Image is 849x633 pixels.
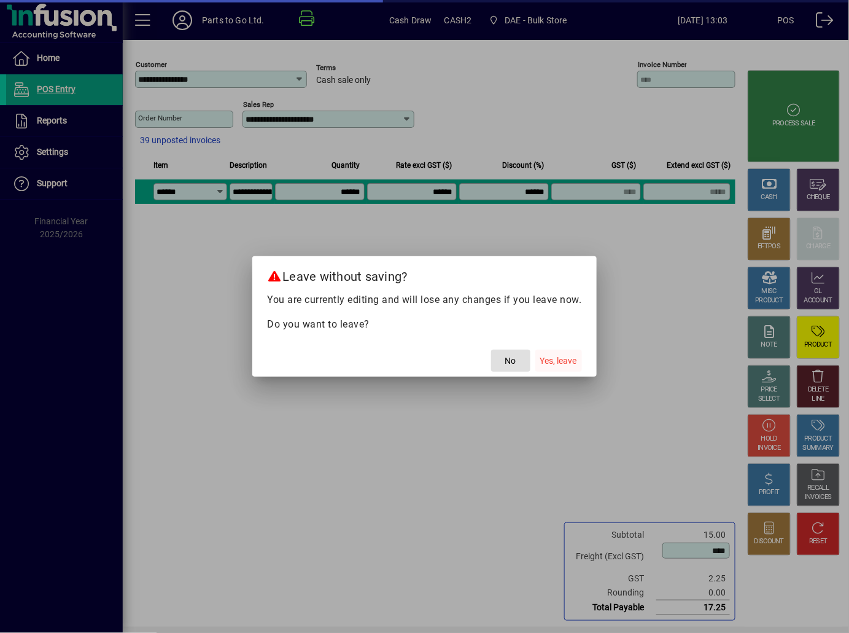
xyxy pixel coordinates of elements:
button: Yes, leave [535,350,582,372]
button: No [491,350,530,372]
p: Do you want to leave? [267,317,582,332]
p: You are currently editing and will lose any changes if you leave now. [267,293,582,307]
span: Yes, leave [540,355,577,368]
span: No [505,355,516,368]
h2: Leave without saving? [252,256,597,292]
